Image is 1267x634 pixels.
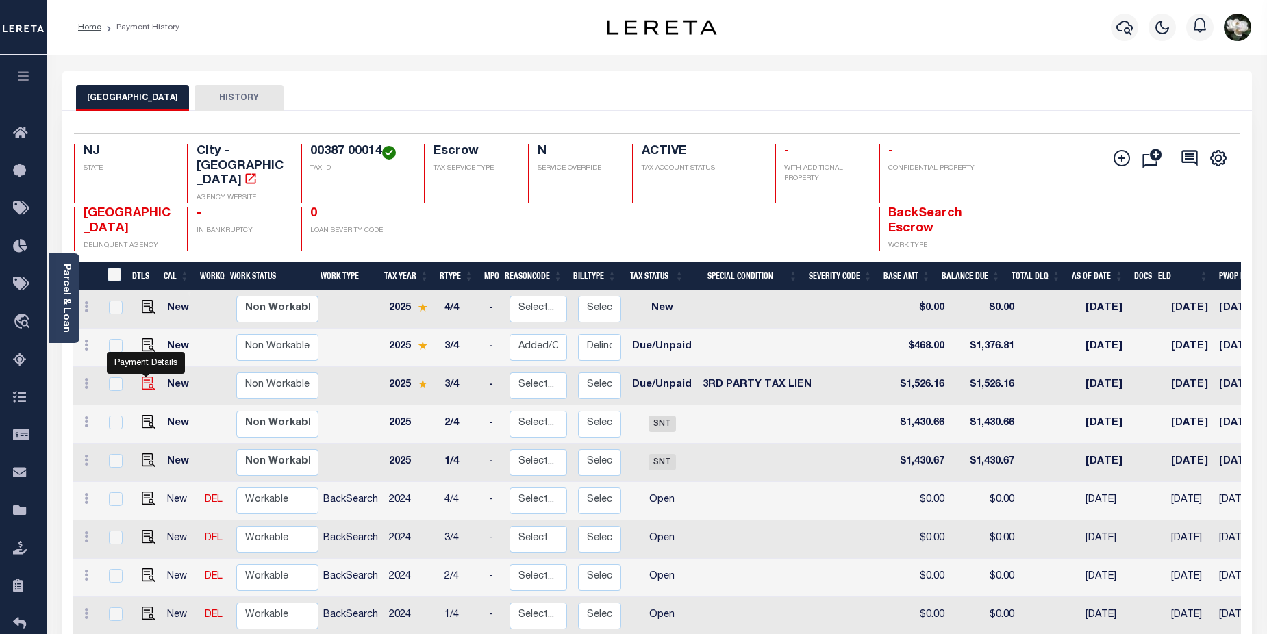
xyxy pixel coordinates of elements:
td: $0.00 [950,290,1020,329]
td: Due/Unpaid [627,367,697,405]
span: - [197,207,201,220]
td: $1,430.67 [950,444,1020,482]
td: New [627,290,697,329]
p: SERVICE OVERRIDE [538,164,616,174]
td: 2/4 [439,405,484,444]
td: 2024 [384,559,439,597]
span: 3RD PARTY TAX LIEN [703,380,812,390]
span: - [784,145,789,157]
td: 2025 [384,290,439,329]
p: TAX ID [310,164,407,174]
td: - [484,405,504,444]
p: IN BANKRUPTCY [197,226,284,236]
td: [DATE] [1080,290,1142,329]
td: [DATE] [1166,290,1214,329]
p: CONFIDENTIAL PROPERTY [888,164,976,174]
th: Balance Due: activate to sort column ascending [936,262,1006,290]
th: MPO [479,262,499,290]
th: DTLS [127,262,158,290]
td: Open [627,482,697,520]
td: [DATE] [1166,520,1214,559]
td: [DATE] [1080,329,1142,367]
td: [DATE] [1080,482,1142,520]
th: As of Date: activate to sort column ascending [1066,262,1129,290]
span: BackSearch Escrow [888,207,962,235]
th: Severity Code: activate to sort column ascending [803,262,878,290]
li: Payment History [101,21,179,34]
td: New [162,520,199,559]
td: New [162,329,199,367]
td: - [484,367,504,405]
td: [DATE] [1166,559,1214,597]
span: 0 [310,207,317,220]
td: $1,526.16 [950,367,1020,405]
td: 1/4 [439,444,484,482]
td: BackSearch [318,520,384,559]
td: BackSearch [318,482,384,520]
img: Star.svg [418,303,427,312]
td: [DATE] [1080,444,1142,482]
th: Work Type [315,262,379,290]
th: Base Amt: activate to sort column ascending [878,262,936,290]
td: 2025 [384,405,439,444]
td: $0.00 [950,559,1020,597]
td: Open [627,520,697,559]
th: Total DLQ: activate to sort column ascending [1006,262,1066,290]
a: DEL [205,572,223,581]
td: - [484,482,504,520]
td: 3/4 [439,367,484,405]
td: - [484,559,504,597]
p: AGENCY WEBSITE [197,193,284,203]
p: WORK TYPE [888,241,976,251]
h4: ACTIVE [642,144,758,160]
a: DEL [205,495,223,505]
a: DEL [205,533,223,543]
td: - [484,329,504,367]
td: $1,376.81 [950,329,1020,367]
td: 2025 [384,444,439,482]
th: ReasonCode: activate to sort column ascending [499,262,568,290]
th: &nbsp;&nbsp;&nbsp;&nbsp;&nbsp;&nbsp;&nbsp;&nbsp;&nbsp;&nbsp; [73,262,99,290]
td: New [162,444,199,482]
h4: N [538,144,616,160]
td: [DATE] [1166,329,1214,367]
button: HISTORY [195,85,284,111]
th: Tax Status: activate to sort column ascending [622,262,689,290]
th: CAL: activate to sort column ascending [158,262,195,290]
td: $0.00 [950,482,1020,520]
p: TAX ACCOUNT STATUS [642,164,758,174]
p: STATE [84,164,171,174]
td: [DATE] [1080,559,1142,597]
td: Open [627,559,697,597]
td: 2025 [384,329,439,367]
td: 2024 [384,520,439,559]
th: RType: activate to sort column ascending [434,262,479,290]
p: TAX SERVICE TYPE [434,164,512,174]
button: [GEOGRAPHIC_DATA] [76,85,189,111]
div: Payment Details [107,352,185,374]
p: DELINQUENT AGENCY [84,241,171,251]
p: LOAN SEVERITY CODE [310,226,407,236]
td: New [162,367,199,405]
p: WITH ADDITIONAL PROPERTY [784,164,862,184]
td: $1,526.16 [892,367,950,405]
td: - [484,290,504,329]
th: Tax Year: activate to sort column ascending [379,262,434,290]
td: [DATE] [1080,405,1142,444]
img: check-icon-green.svg [382,146,396,160]
td: New [162,290,199,329]
td: [DATE] [1166,444,1214,482]
td: New [162,405,199,444]
th: ELD: activate to sort column ascending [1153,262,1214,290]
td: $0.00 [892,559,950,597]
td: $0.00 [892,482,950,520]
th: Docs [1129,262,1152,290]
h4: City - [GEOGRAPHIC_DATA] [197,144,284,189]
td: 2/4 [439,559,484,597]
img: Star.svg [418,341,427,350]
img: Star.svg [418,379,427,388]
td: [DATE] [1166,405,1214,444]
h4: NJ [84,144,171,160]
td: $1,430.66 [892,405,950,444]
td: BackSearch [318,559,384,597]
